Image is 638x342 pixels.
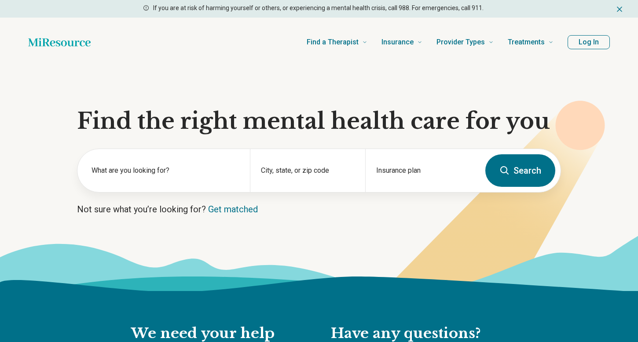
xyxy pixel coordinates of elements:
h1: Find the right mental health care for you [77,108,561,135]
p: If you are at risk of harming yourself or others, or experiencing a mental health crisis, call 98... [153,4,484,13]
a: Get matched [208,204,258,215]
a: Provider Types [436,25,494,60]
span: Treatments [508,36,545,48]
button: Dismiss [615,4,624,14]
button: Search [485,154,555,187]
span: Provider Types [436,36,485,48]
a: Find a Therapist [307,25,367,60]
a: Home page [28,33,91,51]
a: Insurance [381,25,422,60]
span: Insurance [381,36,414,48]
a: Treatments [508,25,554,60]
button: Log In [568,35,610,49]
p: Not sure what you’re looking for? [77,203,561,215]
span: Find a Therapist [307,36,359,48]
label: What are you looking for? [92,165,239,176]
